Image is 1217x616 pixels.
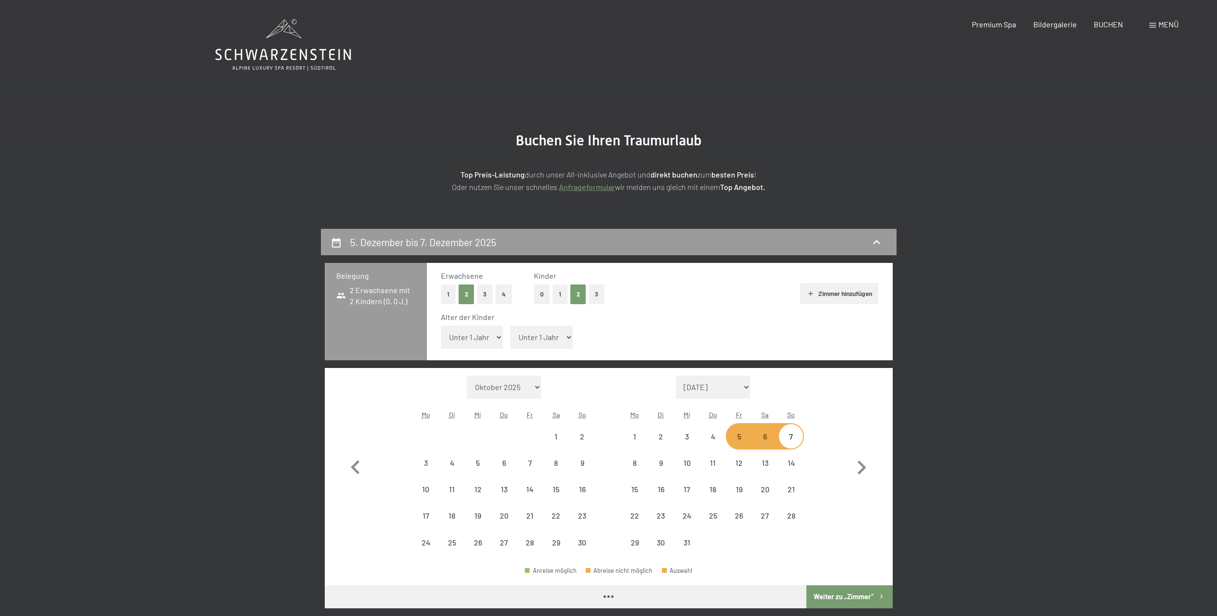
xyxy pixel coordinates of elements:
abbr: Dienstag [449,411,455,419]
div: Anreise nicht möglich [752,423,778,449]
span: 2 Erwachsene mit 2 Kindern (0, 0 J.) [336,285,415,307]
div: 19 [466,512,490,536]
span: Menü [1158,20,1179,29]
strong: Top Preis-Leistung [461,170,525,179]
div: Thu Nov 13 2025 [491,476,517,502]
div: 19 [727,486,751,509]
h2: 5. Dezember bis 7. Dezember 2025 [350,236,496,248]
div: Anreise nicht möglich [569,450,595,476]
div: Sun Dec 28 2025 [778,503,804,529]
div: Anreise nicht möglich [726,476,752,502]
div: Anreise nicht möglich [752,476,778,502]
div: 29 [544,539,568,563]
button: 1 [553,284,567,304]
abbr: Montag [422,411,430,419]
abbr: Donnerstag [500,411,508,419]
div: 27 [753,512,777,536]
div: Anreise nicht möglich [569,476,595,502]
div: Fri Nov 14 2025 [517,476,543,502]
div: Thu Nov 20 2025 [491,503,517,529]
button: 3 [589,284,605,304]
abbr: Mittwoch [474,411,481,419]
div: 2 [570,433,594,457]
div: Tue Dec 30 2025 [648,529,674,555]
div: 14 [518,486,542,509]
div: 28 [779,512,803,536]
div: 18 [701,486,725,509]
div: Anreise nicht möglich [648,503,674,529]
div: 2 [649,433,673,457]
div: Sun Nov 16 2025 [569,476,595,502]
div: 8 [544,459,568,483]
div: Tue Nov 04 2025 [439,450,465,476]
div: 11 [701,459,725,483]
div: 16 [649,486,673,509]
div: Anreise nicht möglich [491,450,517,476]
div: Tue Dec 02 2025 [648,423,674,449]
div: 12 [727,459,751,483]
div: 26 [466,539,490,563]
div: 3 [675,433,699,457]
div: Abreise nicht möglich [586,568,653,574]
div: Anreise nicht möglich [674,529,700,555]
div: Wed Dec 03 2025 [674,423,700,449]
a: Anfrageformular [559,182,615,191]
div: Alter der Kinder [441,312,871,322]
abbr: Donnerstag [709,411,717,419]
div: Thu Dec 18 2025 [700,476,726,502]
span: Kinder [534,271,556,280]
div: 31 [675,539,699,563]
div: Sat Nov 01 2025 [543,423,569,449]
div: 27 [492,539,516,563]
div: Auswahl [662,568,693,574]
div: Anreise nicht möglich [674,450,700,476]
div: Sat Dec 27 2025 [752,503,778,529]
div: Anreise nicht möglich [517,450,543,476]
div: Tue Nov 25 2025 [439,529,465,555]
button: 0 [534,284,550,304]
div: Wed Nov 12 2025 [465,476,491,502]
div: Anreise nicht möglich [700,450,726,476]
button: 1 [441,284,456,304]
div: Anreise nicht möglich [674,476,700,502]
div: Anreise nicht möglich [491,476,517,502]
div: 8 [623,459,647,483]
button: 3 [477,284,493,304]
div: Fri Nov 07 2025 [517,450,543,476]
div: Anreise nicht möglich [778,476,804,502]
div: Anreise nicht möglich [674,423,700,449]
div: Sat Nov 22 2025 [543,503,569,529]
div: 11 [440,486,464,509]
div: Anreise nicht möglich [726,423,752,449]
button: Vorheriger Monat [342,376,369,556]
div: Sun Nov 23 2025 [569,503,595,529]
span: Erwachsene [441,271,483,280]
div: 25 [701,512,725,536]
div: Mon Nov 10 2025 [413,476,439,502]
div: Sun Nov 09 2025 [569,450,595,476]
div: Anreise nicht möglich [648,476,674,502]
abbr: Dienstag [658,411,664,419]
abbr: Samstag [553,411,560,419]
div: 10 [675,459,699,483]
div: Sat Dec 06 2025 [752,423,778,449]
div: Anreise nicht möglich [726,503,752,529]
div: Sun Dec 07 2025 [778,423,804,449]
div: 9 [570,459,594,483]
div: 6 [492,459,516,483]
div: 3 [414,459,438,483]
div: Anreise nicht möglich [517,503,543,529]
div: 5 [466,459,490,483]
div: 16 [570,486,594,509]
div: Fri Dec 26 2025 [726,503,752,529]
div: 12 [466,486,490,509]
div: Mon Dec 01 2025 [622,423,648,449]
button: 2 [570,284,586,304]
div: Tue Dec 09 2025 [648,450,674,476]
div: Anreise nicht möglich [413,503,439,529]
div: 5 [727,433,751,457]
div: 14 [779,459,803,483]
div: Anreise nicht möglich [543,476,569,502]
div: Anreise nicht möglich [543,529,569,555]
div: Mon Nov 24 2025 [413,529,439,555]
